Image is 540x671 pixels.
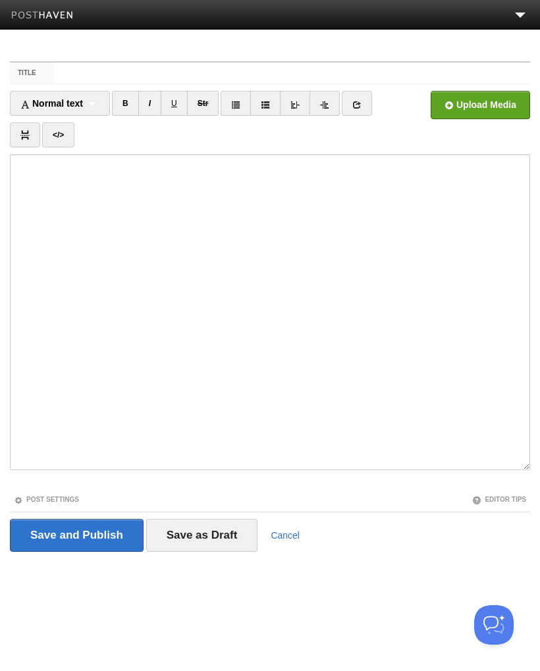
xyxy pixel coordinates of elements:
[161,91,188,116] a: CTRL+U
[342,91,372,116] a: Insert link
[198,99,209,108] del: Str
[250,91,281,116] a: Ordered list
[10,63,53,84] label: Title
[112,91,139,116] a: CTRL+B
[474,605,514,645] iframe: Help Scout Beacon - Open
[146,519,258,552] input: Save as Draft
[11,11,74,21] img: Posthaven-bar
[280,91,310,116] a: Outdent
[20,130,30,140] img: pagebreak-icon.png
[472,496,526,503] a: Editor Tips
[310,91,340,116] a: Indent
[10,122,40,148] a: Insert Read More
[271,530,300,541] a: Cancel
[20,98,83,109] span: Normal text
[42,122,74,148] a: Edit HTML
[221,91,251,116] a: Unordered list
[14,496,79,503] a: Post Settings
[138,91,161,116] a: CTRL+I
[10,519,144,552] input: Save and Publish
